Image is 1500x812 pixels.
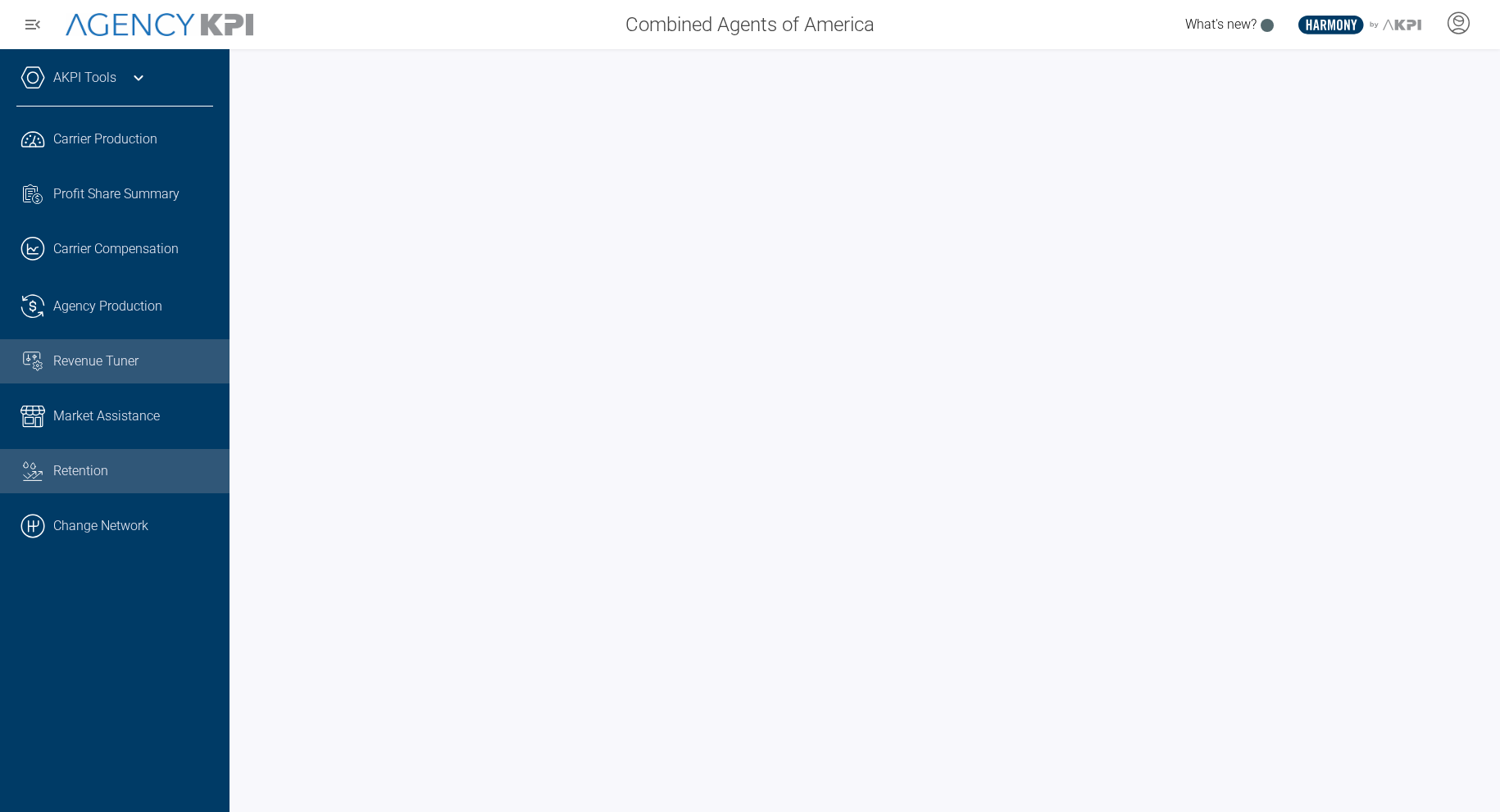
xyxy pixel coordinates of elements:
[53,406,160,426] span: Market Assistance
[625,10,875,39] span: Combined Agents of America
[1185,16,1257,32] span: What's new?
[53,461,213,481] div: Retention
[53,352,139,371] span: Revenue Tuner
[53,297,162,316] span: Agency Production
[66,13,253,37] img: AgencyKPI
[53,239,179,259] span: Carrier Compensation
[53,68,116,88] a: AKPI Tools
[53,184,180,204] span: Profit Share Summary
[53,129,157,149] span: Carrier Production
